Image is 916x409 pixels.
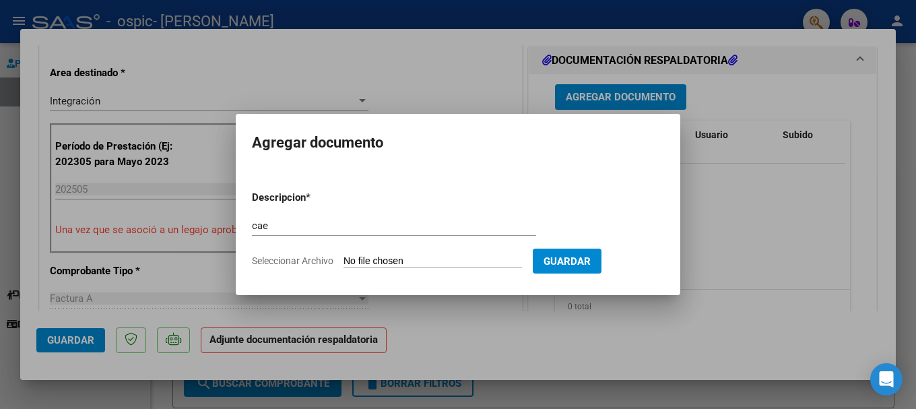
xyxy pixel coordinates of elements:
span: Guardar [544,255,591,268]
span: Seleccionar Archivo [252,255,333,266]
div: Open Intercom Messenger [870,363,903,396]
h2: Agregar documento [252,130,664,156]
button: Guardar [533,249,601,274]
p: Descripcion [252,190,376,206]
